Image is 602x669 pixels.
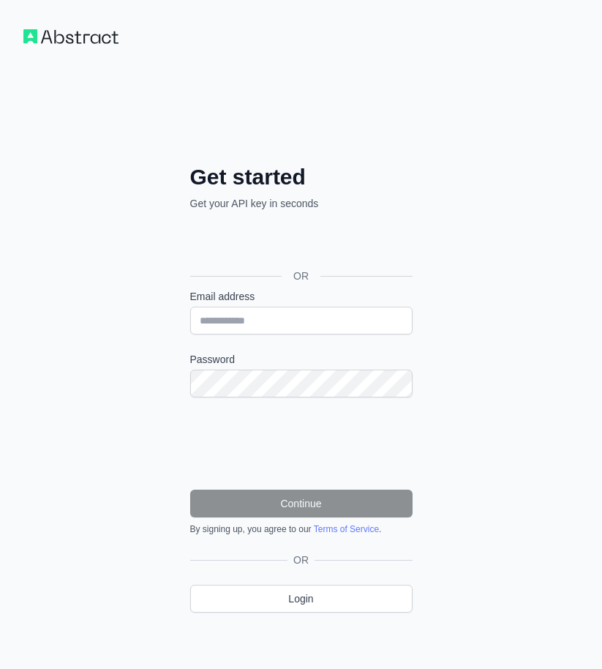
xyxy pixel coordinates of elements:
span: OR [287,553,315,567]
button: Continue [190,490,413,517]
iframe: reCAPTCHA [190,415,413,472]
iframe: Кнопка "Увійти через Google" [183,227,417,259]
a: Login [190,585,413,613]
p: Get your API key in seconds [190,196,413,211]
img: Workflow [23,29,118,44]
label: Email address [190,289,413,304]
span: OR [282,269,320,283]
label: Password [190,352,413,367]
a: Terms of Service [314,524,379,534]
div: By signing up, you agree to our . [190,523,413,535]
h2: Get started [190,164,413,190]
